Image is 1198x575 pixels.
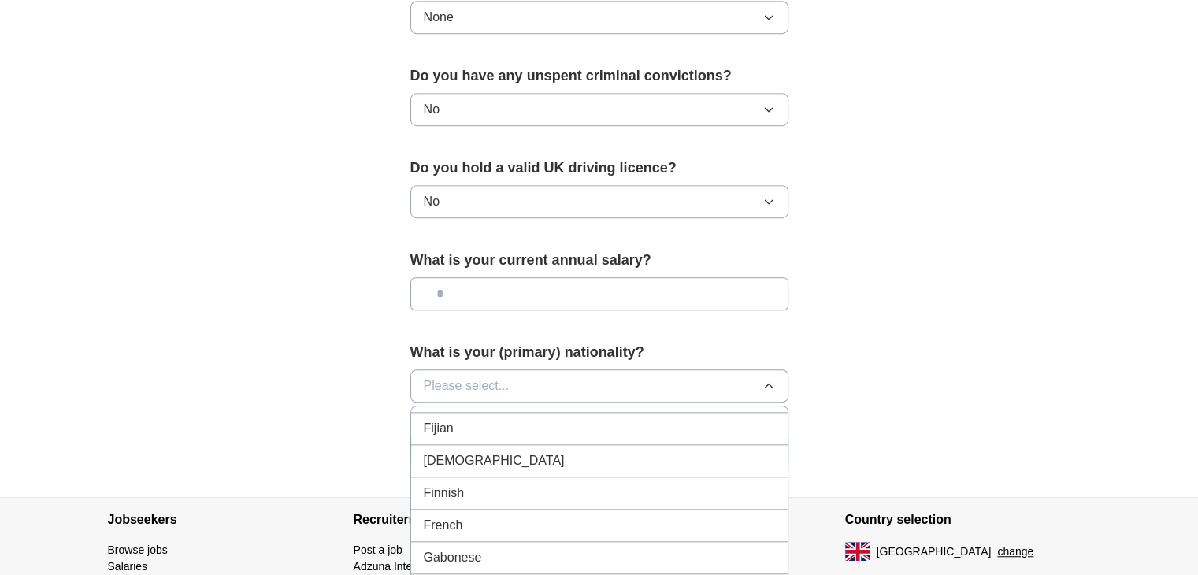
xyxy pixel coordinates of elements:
span: None [424,8,454,27]
a: Adzuna Intelligence [354,560,450,573]
span: No [424,100,440,119]
label: Do you hold a valid UK driving licence? [410,158,788,179]
span: Finnish [424,484,465,503]
span: Fijian [424,419,454,438]
img: UK flag [845,542,870,561]
a: Browse jobs [108,543,168,556]
button: Please select... [410,369,788,402]
label: What is your current annual salary? [410,250,788,271]
span: [DEMOGRAPHIC_DATA] [424,451,565,470]
button: change [997,543,1033,560]
button: No [410,185,788,218]
span: French [424,516,463,535]
span: [GEOGRAPHIC_DATA] [877,543,992,560]
button: No [410,93,788,126]
label: Do you have any unspent criminal convictions? [410,65,788,87]
a: Post a job [354,543,402,556]
h4: Country selection [845,498,1091,542]
span: Please select... [424,377,510,395]
span: Gabonese [424,548,482,567]
button: None [410,1,788,34]
span: No [424,192,440,211]
a: Salaries [108,560,148,573]
label: What is your (primary) nationality? [410,342,788,363]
